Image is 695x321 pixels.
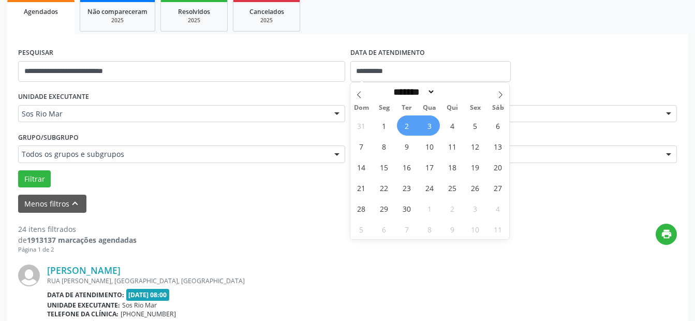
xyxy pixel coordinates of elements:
[442,178,463,198] span: Setembro 25, 2025
[374,178,394,198] span: Setembro 22, 2025
[87,17,147,24] div: 2025
[390,86,436,97] select: Month
[465,115,485,136] span: Setembro 5, 2025
[395,105,418,111] span: Ter
[241,17,292,24] div: 2025
[47,301,120,310] b: Unidade executante:
[397,219,417,239] span: Outubro 7, 2025
[18,170,51,188] button: Filtrar
[465,219,485,239] span: Outubro 10, 2025
[126,289,170,301] span: [DATE] 08:00
[18,245,137,254] div: Página 1 de 2
[420,198,440,218] span: Outubro 1, 2025
[397,115,417,136] span: Setembro 2, 2025
[420,157,440,177] span: Setembro 17, 2025
[442,157,463,177] span: Setembro 18, 2025
[442,115,463,136] span: Setembro 4, 2025
[465,136,485,156] span: Setembro 12, 2025
[465,178,485,198] span: Setembro 26, 2025
[121,310,176,318] span: [PHONE_NUMBER]
[178,7,210,16] span: Resolvidos
[486,105,509,111] span: Sáb
[420,219,440,239] span: Outubro 8, 2025
[69,198,81,209] i: keyboard_arrow_up
[18,265,40,286] img: img
[18,89,89,105] label: UNIDADE EXECUTANTE
[397,157,417,177] span: Setembro 16, 2025
[47,276,522,285] div: RUA [PERSON_NAME], [GEOGRAPHIC_DATA], [GEOGRAPHIC_DATA]
[249,7,284,16] span: Cancelados
[420,178,440,198] span: Setembro 24, 2025
[87,7,147,16] span: Não compareceram
[168,17,220,24] div: 2025
[656,224,677,245] button: print
[351,219,372,239] span: Outubro 5, 2025
[47,290,124,299] b: Data de atendimento:
[488,219,508,239] span: Outubro 11, 2025
[488,157,508,177] span: Setembro 20, 2025
[18,235,137,245] div: de
[18,45,53,61] label: PESQUISAR
[18,224,137,235] div: 24 itens filtrados
[465,198,485,218] span: Outubro 3, 2025
[374,219,394,239] span: Outubro 6, 2025
[374,115,394,136] span: Setembro 1, 2025
[397,198,417,218] span: Setembro 30, 2025
[351,115,372,136] span: Agosto 31, 2025
[47,310,119,318] b: Telefone da clínica:
[661,228,672,240] i: print
[122,301,157,310] span: Sos Rio Mar
[374,198,394,218] span: Setembro 29, 2025
[47,265,121,276] a: [PERSON_NAME]
[22,149,324,159] span: Todos os grupos e subgrupos
[373,105,395,111] span: Seg
[418,105,441,111] span: Qua
[350,105,373,111] span: Dom
[18,195,86,213] button: Menos filtroskeyboard_arrow_up
[18,129,79,145] label: Grupo/Subgrupo
[442,136,463,156] span: Setembro 11, 2025
[420,136,440,156] span: Setembro 10, 2025
[488,115,508,136] span: Setembro 6, 2025
[374,157,394,177] span: Setembro 15, 2025
[22,109,324,119] span: Sos Rio Mar
[441,105,464,111] span: Qui
[442,219,463,239] span: Outubro 9, 2025
[397,178,417,198] span: Setembro 23, 2025
[488,178,508,198] span: Setembro 27, 2025
[24,7,58,16] span: Agendados
[464,105,486,111] span: Sex
[465,157,485,177] span: Setembro 19, 2025
[442,198,463,218] span: Outubro 2, 2025
[351,178,372,198] span: Setembro 21, 2025
[351,136,372,156] span: Setembro 7, 2025
[350,45,425,61] label: DATA DE ATENDIMENTO
[27,235,137,245] strong: 1913137 marcações agendadas
[488,136,508,156] span: Setembro 13, 2025
[435,86,469,97] input: Year
[420,115,440,136] span: Setembro 3, 2025
[351,157,372,177] span: Setembro 14, 2025
[374,136,394,156] span: Setembro 8, 2025
[351,198,372,218] span: Setembro 28, 2025
[397,136,417,156] span: Setembro 9, 2025
[488,198,508,218] span: Outubro 4, 2025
